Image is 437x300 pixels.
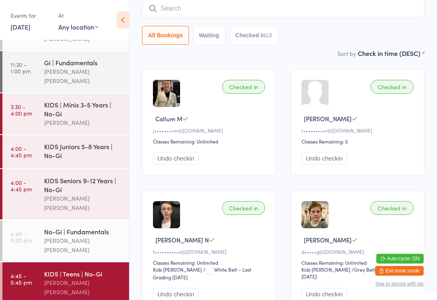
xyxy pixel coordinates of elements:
div: Checked in [222,80,265,94]
div: KIDS Seniors 9-12 Years | No-Gi [44,176,122,194]
div: d•••••g@[DOMAIN_NAME] [301,248,416,255]
div: [PERSON_NAME] [PERSON_NAME] [44,236,122,255]
div: [PERSON_NAME] [PERSON_NAME] [44,194,122,212]
img: image1753688931.png [153,80,180,107]
button: Checked in13 [229,26,278,45]
div: Events for [11,9,50,22]
button: how to secure with pin [375,281,424,287]
div: KIDS | Teens | No-Gi [44,269,122,278]
div: Any location [58,22,98,31]
button: Undo checkin [153,152,199,165]
div: t••••••••••a@[DOMAIN_NAME] [153,248,267,255]
time: 11:30 - 1:00 pm [11,61,31,74]
a: 11:30 -1:00 pmGi | Fundamentals[PERSON_NAME] [PERSON_NAME] [2,51,129,92]
div: Gi | Fundamentals [44,58,122,67]
button: All Bookings [142,26,189,45]
img: image1720426668.png [301,201,329,228]
time: 4:45 - 6:00 pm [11,230,32,243]
div: KIDS | Minis 3-5 Years | No-Gi [44,100,122,118]
div: KIDS Juniors 5-8 Years | No-Gi [44,142,122,160]
div: Classes Remaining: Unlimited [301,259,416,266]
label: Sort by [337,49,356,58]
a: 4:00 -4:45 pmKIDS Juniors 5-8 Years | No-Gi [2,135,129,168]
a: [DATE] [11,22,30,31]
div: 13 [265,32,272,39]
div: Kids [PERSON_NAME] [301,266,350,273]
button: Waiting [193,26,225,45]
div: At [58,9,98,22]
span: [PERSON_NAME] [304,114,352,123]
span: / Grey Belt – Last Grading [DATE] [301,266,409,280]
span: [PERSON_NAME] N [155,236,209,244]
button: Exit kiosk mode [375,266,424,276]
div: Classes Remaining: 5 [301,138,416,145]
time: 4:45 - 5:45 pm [11,272,32,285]
div: Classes Remaining: Unlimited [153,259,267,266]
img: image1751962501.png [153,201,180,228]
button: Undo checkin [301,152,347,165]
div: Checked in [371,80,414,94]
div: j••••••••m@[DOMAIN_NAME] [153,127,267,134]
div: Kids [PERSON_NAME] [153,266,202,273]
div: [PERSON_NAME] [PERSON_NAME] [44,278,122,297]
div: No-Gi | Fundamentals [44,227,122,236]
div: r•••••••••r@[DOMAIN_NAME] [301,127,416,134]
div: Checked in [222,201,265,215]
div: Checked in [371,201,414,215]
div: [PERSON_NAME] [PERSON_NAME] [44,67,122,86]
span: Callum M [155,114,182,123]
a: 4:45 -6:00 pmNo-Gi | Fundamentals[PERSON_NAME] [PERSON_NAME] [2,220,129,261]
div: Classes Remaining: Unlimited [153,138,267,145]
time: 4:00 - 4:45 pm [11,145,32,158]
span: [PERSON_NAME] [304,236,352,244]
div: [PERSON_NAME] [44,118,122,127]
a: 4:00 -4:45 pmKIDS Seniors 9-12 Years | No-Gi[PERSON_NAME] [PERSON_NAME] [2,169,129,219]
div: Check in time (DESC) [358,49,424,58]
a: 3:30 -4:00 pmKIDS | Minis 3-5 Years | No-Gi[PERSON_NAME] [2,93,129,134]
time: 3:30 - 4:00 pm [11,103,32,116]
button: Auto-cycle: ON [376,254,424,264]
time: 4:00 - 4:45 pm [11,179,32,192]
